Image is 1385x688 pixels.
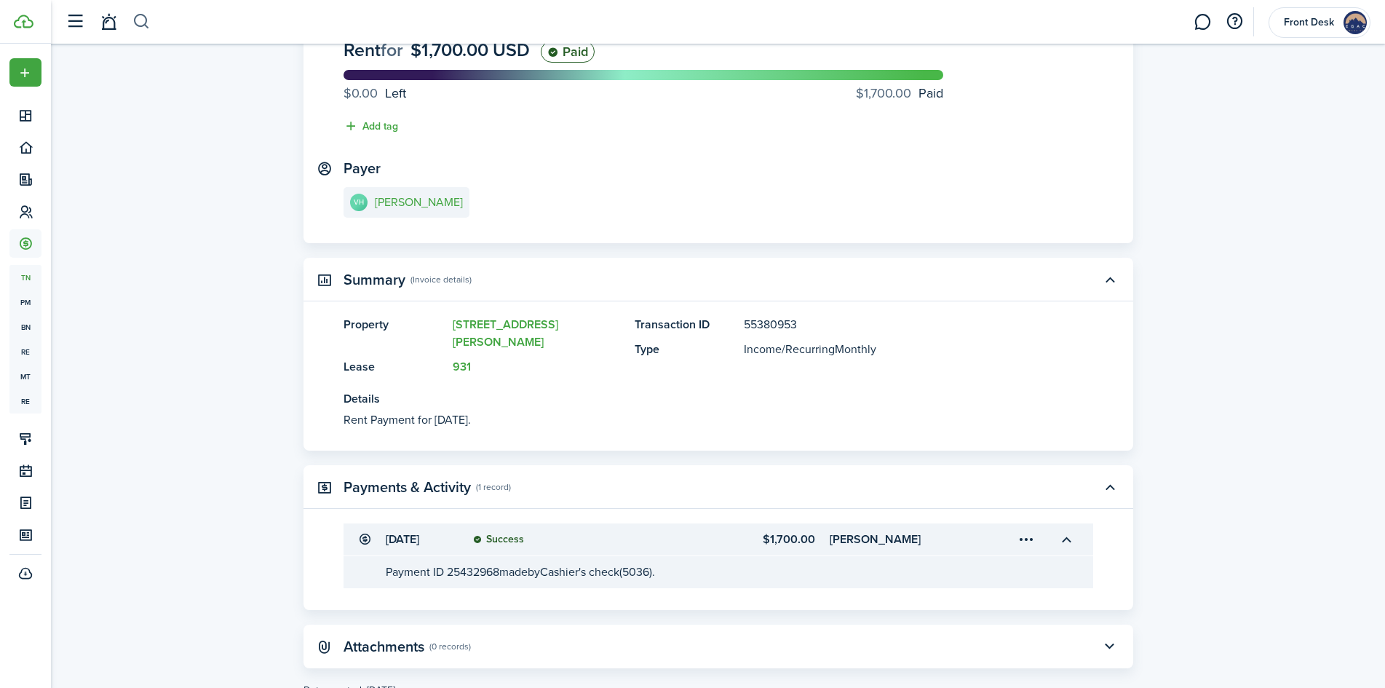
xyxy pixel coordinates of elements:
[61,8,89,36] button: Open sidebar
[635,341,737,358] panel-main-title: Type
[1098,634,1122,659] button: Toggle accordion
[381,36,403,63] span: for
[619,564,655,580] span: (5036).
[344,411,1049,429] panel-main-description: Rent Payment for [DATE].
[9,265,41,290] a: tn
[303,523,1133,610] panel-main-body: Toggle accordion
[350,194,368,211] avatar-text: VH
[344,187,469,218] a: VH[PERSON_NAME]
[453,316,558,350] a: [STREET_ADDRESS][PERSON_NAME]
[132,9,151,34] button: Search
[386,564,655,580] transaction-view-payment-description: Payment ID 25432968 made by
[410,36,530,63] span: $1,700.00 USD
[344,638,424,655] panel-main-title: Attachments
[95,4,122,41] a: Notifications
[473,534,524,545] status: Success
[429,640,471,653] panel-main-subtitle: (0 records)
[9,339,41,364] a: re
[856,84,943,103] progress-caption-label: Paid
[1344,11,1367,34] img: Front Desk
[14,15,33,28] img: TenantCloud
[1054,527,1079,552] button: Toggle accordion
[9,315,41,339] a: bn
[1098,267,1122,292] button: Toggle accordion
[1279,17,1338,28] span: Front Desk
[453,358,471,375] a: 931
[344,358,445,376] panel-main-title: Lease
[344,272,405,288] panel-main-title: Summary
[344,316,445,351] panel-main-title: Property
[476,481,511,494] panel-main-subtitle: (1 record)
[344,118,398,135] button: Add tag
[375,196,463,209] e-details-info-title: [PERSON_NAME]
[685,531,814,548] transaction-details-table-item-amount: $1,700.00
[785,341,876,357] span: Recurring Monthly
[9,290,41,315] a: pm
[635,316,737,333] panel-main-title: Transaction ID
[344,84,406,103] progress-caption-label: Left
[9,364,41,389] a: mt
[1222,9,1247,34] button: Open resource center
[744,341,1049,358] panel-main-description: /
[9,389,41,414] a: re
[1188,4,1216,41] a: Messaging
[344,36,381,63] span: Rent
[344,84,378,103] progress-caption-label-value: $0.00
[303,316,1133,451] panel-main-body: Toggle accordion
[344,556,1093,588] accordion-content: Toggle accordion
[386,531,459,548] transaction-details-table-item-date: [DATE]
[744,341,782,357] span: Income
[344,390,1049,408] panel-main-title: Details
[344,479,471,496] panel-main-title: Payments & Activity
[541,41,595,63] status: Paid
[744,316,1049,333] panel-main-description: 55380953
[9,58,41,87] button: Open menu
[1098,475,1122,499] button: Toggle accordion
[540,564,619,580] span: Cashier's check
[830,531,974,548] transaction-details-table-item-client: Vanessa Hernandez
[856,84,911,103] progress-caption-label-value: $1,700.00
[1015,527,1039,552] button: Open menu
[344,160,381,177] panel-main-title: Payer
[410,273,472,286] panel-main-subtitle: (Invoice details)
